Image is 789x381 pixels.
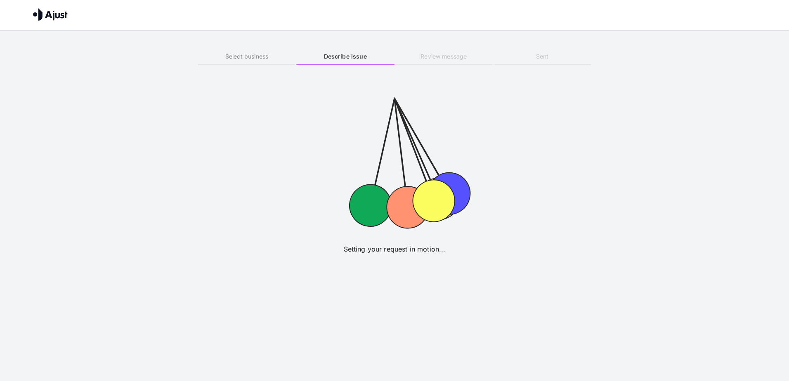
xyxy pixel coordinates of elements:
h6: Select business [198,52,296,61]
p: Setting your request in motion... [344,244,446,254]
h6: Review message [394,52,493,61]
h6: Describe issue [296,52,394,61]
h6: Sent [493,52,591,61]
img: Ajust [33,8,68,21]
